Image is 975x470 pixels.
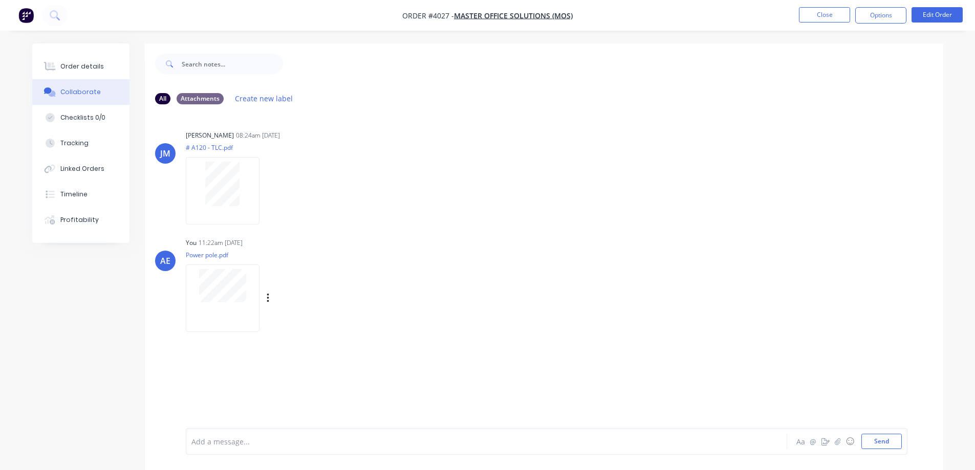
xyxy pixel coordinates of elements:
[402,11,454,20] span: Order #4027 -
[177,93,224,104] div: Attachments
[844,435,856,447] button: ☺
[186,238,197,248] div: You
[32,105,129,130] button: Checklists 0/0
[60,87,101,97] div: Collaborate
[186,143,270,152] p: # A120 - TLC.pdf
[807,435,819,447] button: @
[795,435,807,447] button: Aa
[32,54,129,79] button: Order details
[182,54,283,74] input: Search notes...
[18,8,34,23] img: Factory
[160,147,170,160] div: JM
[60,190,88,199] div: Timeline
[199,238,243,248] div: 11:22am [DATE]
[32,207,129,233] button: Profitability
[186,131,234,140] div: [PERSON_NAME]
[60,164,104,173] div: Linked Orders
[32,182,129,207] button: Timeline
[32,130,129,156] button: Tracking
[60,139,89,148] div: Tracking
[799,7,850,23] button: Close
[230,92,298,105] button: Create new label
[60,62,104,71] div: Order details
[454,11,573,20] a: Master Office Solutions (MOS)
[32,156,129,182] button: Linked Orders
[236,131,280,140] div: 08:24am [DATE]
[32,79,129,105] button: Collaborate
[186,251,374,259] p: Power pole.pdf
[912,7,963,23] button: Edit Order
[60,215,99,225] div: Profitability
[160,255,170,267] div: AE
[861,434,902,449] button: Send
[855,7,906,24] button: Options
[60,113,105,122] div: Checklists 0/0
[155,93,170,104] div: All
